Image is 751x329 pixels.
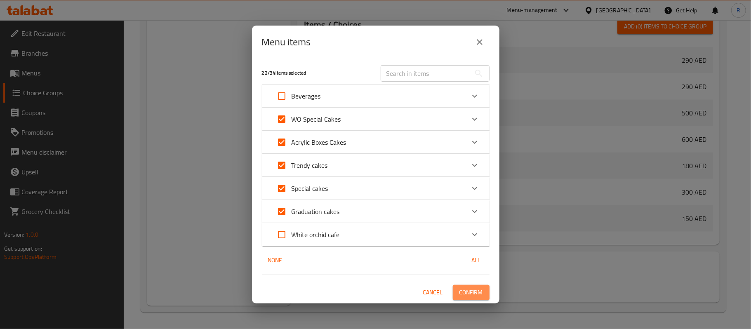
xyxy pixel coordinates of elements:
[292,114,341,124] p: WO Special Cakes
[292,91,321,101] p: Beverages
[463,253,490,268] button: All
[381,65,471,82] input: Search in items
[262,223,490,246] div: Expand
[262,35,311,49] h2: Menu items
[466,255,486,266] span: All
[262,70,371,77] h5: 22 / 34 items selected
[262,200,490,223] div: Expand
[262,154,490,177] div: Expand
[292,230,340,240] p: White orchid cafe
[265,255,285,266] span: None
[292,207,340,216] p: Graduation cakes
[262,108,490,131] div: Expand
[262,85,490,108] div: Expand
[470,32,490,52] button: close
[453,285,490,300] button: Confirm
[262,253,288,268] button: None
[292,137,346,147] p: Acrylic Boxes Cakes
[420,285,446,300] button: Cancel
[292,183,328,193] p: Special cakes
[423,287,443,298] span: Cancel
[292,160,328,170] p: Trendy cakes
[459,287,483,298] span: Confirm
[262,177,490,200] div: Expand
[262,131,490,154] div: Expand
